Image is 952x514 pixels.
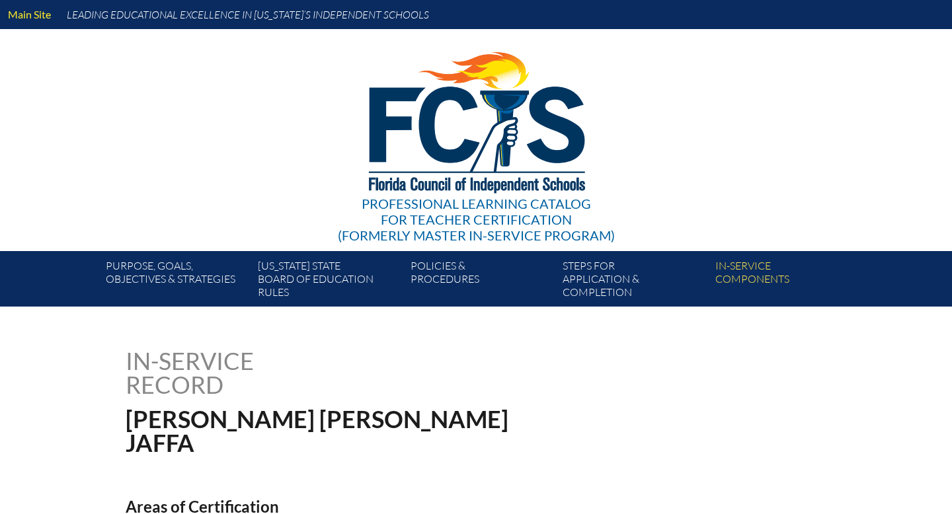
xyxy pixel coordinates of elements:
[3,5,56,23] a: Main Site
[100,256,253,307] a: Purpose, goals,objectives & strategies
[253,256,405,307] a: [US_STATE] StateBoard of Education rules
[710,256,862,307] a: In-servicecomponents
[338,196,615,243] div: Professional Learning Catalog (formerly Master In-service Program)
[333,26,620,246] a: Professional Learning Catalog for Teacher Certification(formerly Master In-service Program)
[126,349,392,396] h1: In-service record
[340,29,613,209] img: FCISlogo221.eps
[557,256,709,307] a: Steps forapplication & completion
[381,211,572,227] span: for Teacher Certification
[126,407,560,455] h1: [PERSON_NAME] [PERSON_NAME] Jaffa
[405,256,557,307] a: Policies &Procedures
